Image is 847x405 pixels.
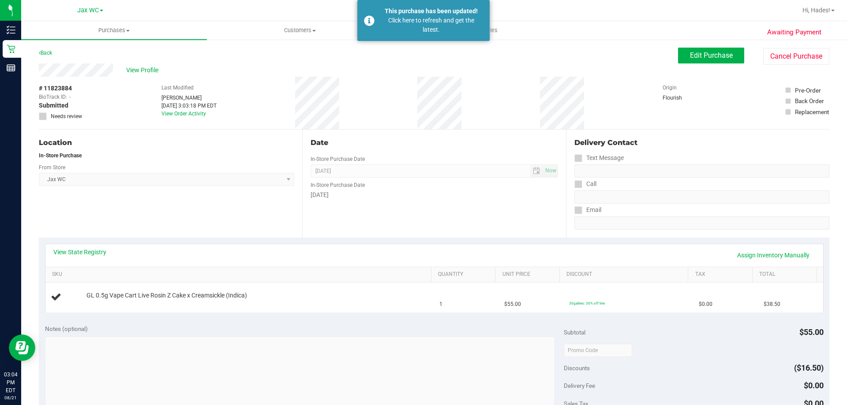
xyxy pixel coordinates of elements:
[161,84,194,92] label: Last Modified
[574,164,829,178] input: Format: (999) 999-9999
[39,50,52,56] a: Back
[45,325,88,332] span: Notes (optional)
[39,152,82,159] strong: In-Store Purchase
[574,137,829,148] div: Delivery Contact
[767,27,821,37] span: Awaiting Payment
[695,271,749,278] a: Tax
[39,101,68,110] span: Submitted
[564,329,585,336] span: Subtotal
[77,7,99,14] span: Jax WC
[564,360,590,376] span: Discounts
[311,155,365,163] label: In-Store Purchase Date
[207,26,392,34] span: Customers
[7,26,15,34] inline-svg: Inventory
[566,271,685,278] a: Discount
[763,48,829,65] button: Cancel Purchase
[126,66,161,75] span: View Profile
[51,112,82,120] span: Needs review
[4,371,17,394] p: 03:04 PM EDT
[564,382,595,389] span: Delivery Fee
[161,94,217,102] div: [PERSON_NAME]
[795,108,829,116] div: Replacement
[564,344,632,357] input: Promo Code
[795,86,821,95] div: Pre-Order
[7,45,15,53] inline-svg: Retail
[39,93,67,101] span: BioTrack ID:
[311,190,558,200] div: [DATE]
[799,327,824,337] span: $55.00
[794,363,824,372] span: ($16.50)
[574,204,601,216] label: Email
[86,291,247,300] span: GL 0.5g Vape Cart Live Rosin Z Cake x Creamsickle (Indica)
[504,300,521,308] span: $55.00
[574,178,596,190] label: Call
[311,137,558,148] div: Date
[21,26,207,34] span: Purchases
[663,84,677,92] label: Origin
[161,111,206,117] a: View Order Activity
[759,271,813,278] a: Total
[69,93,71,101] span: -
[4,394,17,401] p: 08/21
[161,102,217,110] div: [DATE] 3:03:18 PM EDT
[439,300,442,308] span: 1
[379,7,483,16] div: This purchase has been updated!
[438,271,492,278] a: Quantity
[804,381,824,390] span: $0.00
[574,190,829,204] input: Format: (999) 999-9999
[678,48,744,63] button: Edit Purchase
[731,248,815,263] a: Assign Inventory Manually
[52,271,427,278] a: SKU
[39,137,294,148] div: Location
[574,152,624,164] label: Text Message
[7,63,15,72] inline-svg: Reports
[569,301,605,305] span: 30galileo: 30% off line
[802,7,830,14] span: Hi, Hades!
[39,163,65,171] label: From Store
[502,271,556,278] a: Unit Price
[53,248,106,256] a: View State Registry
[379,16,483,34] div: Click here to refresh and get the latest.
[311,181,365,189] label: In-Store Purchase Date
[795,97,824,105] div: Back Order
[39,84,72,93] span: # 11823884
[9,334,35,361] iframe: Resource center
[764,300,780,308] span: $38.50
[690,51,733,59] span: Edit Purchase
[21,21,207,40] a: Purchases
[663,94,707,102] div: Flourish
[699,300,712,308] span: $0.00
[207,21,393,40] a: Customers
